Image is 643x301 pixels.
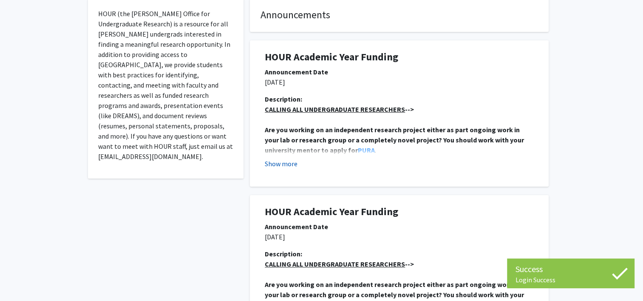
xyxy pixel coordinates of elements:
button: Show more [265,159,297,169]
p: [DATE] [265,232,534,242]
strong: Are you working on an independent research project either as part ongoing work in your lab or res... [265,125,525,154]
div: Success [516,263,626,275]
div: Login Success [516,275,626,284]
iframe: Chat [6,263,36,295]
h1: HOUR Academic Year Funding [265,51,534,63]
u: CALLING ALL UNDERGRADUATE RESEARCHERS [265,105,405,114]
a: PURA [358,146,375,154]
h1: HOUR Academic Year Funding [265,206,534,218]
div: Description: [265,94,534,104]
div: Description: [265,249,534,259]
div: Announcement Date [265,221,534,232]
div: Announcement Date [265,67,534,77]
h4: Announcements [261,9,538,21]
p: [DATE] [265,77,534,87]
u: CALLING ALL UNDERGRADUATE RESEARCHERS [265,260,405,268]
strong: --> [265,105,414,114]
p: . [265,125,534,155]
strong: --> [265,260,414,268]
p: HOUR (the [PERSON_NAME] Office for Undergraduate Research) is a resource for all [PERSON_NAME] un... [98,9,234,162]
